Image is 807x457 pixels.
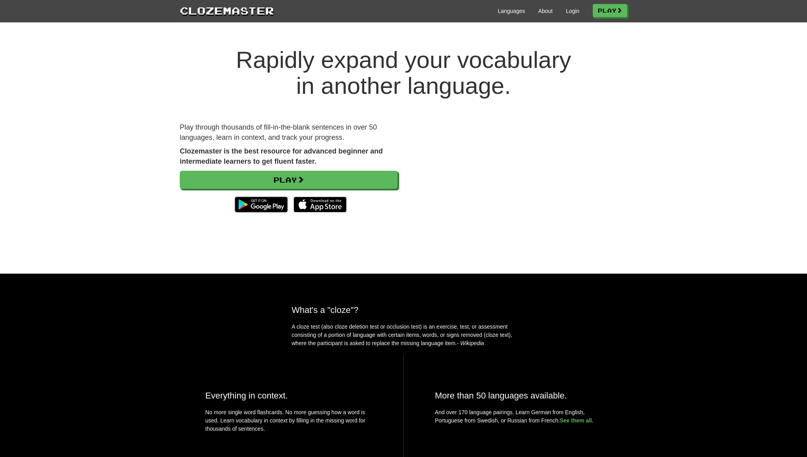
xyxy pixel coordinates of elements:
em: - Wikipedia [457,340,484,346]
p: Play through thousands of fill-in-the-blank sentences in over 50 languages, learn in context, and... [180,122,398,143]
p: And over 170 language pairings. Learn German from English, Portuguese from Swedish, or Russian fr... [435,408,602,425]
a: See them all. [560,417,593,424]
h2: Everything in context. [205,391,372,400]
img: Get it on Google Play [231,193,292,216]
h2: What's a "cloze"? [292,305,515,315]
a: Languages [498,7,525,15]
strong: Clozemaster is the best resource for advanced beginner and intermediate learners to get fluent fa... [180,147,383,165]
img: Download_on_the_App_Store_Badge_US-UK_135x40-25178aeef6eb6b83b96f5f2d004eda3bffbb37122de64afbaef7... [294,197,347,212]
h2: More than 50 languages available. [435,391,602,400]
a: About [538,7,553,15]
a: Clozemaster [180,3,274,18]
a: Play [180,171,398,189]
p: A cloze test (also cloze deletion test or occlusion test) is an exercise, test, or assessment con... [292,323,515,347]
a: Play [593,4,627,17]
p: No more single word flashcards. No more guessing how a word is used. Learn vocabulary in context ... [205,408,372,437]
a: Login [566,7,579,15]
